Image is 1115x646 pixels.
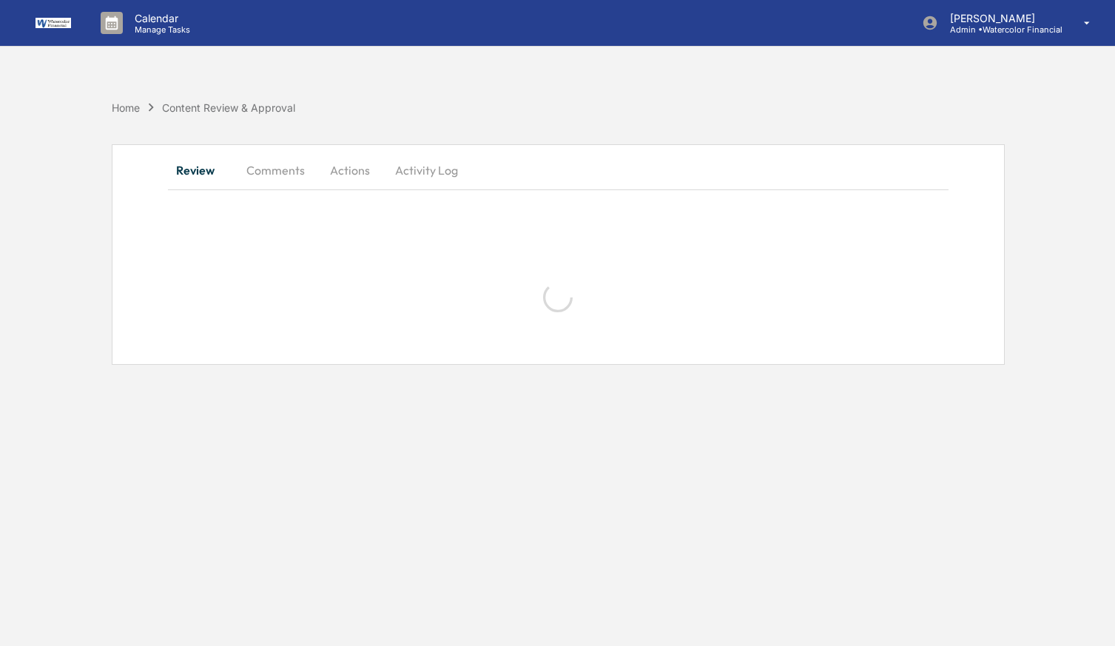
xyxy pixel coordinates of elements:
[112,101,140,114] div: Home
[317,152,383,188] button: Actions
[162,101,295,114] div: Content Review & Approval
[938,12,1062,24] p: [PERSON_NAME]
[36,18,71,29] img: logo
[168,152,235,188] button: Review
[938,24,1062,35] p: Admin • Watercolor Financial
[168,152,949,188] div: secondary tabs example
[123,12,198,24] p: Calendar
[235,152,317,188] button: Comments
[383,152,470,188] button: Activity Log
[123,24,198,35] p: Manage Tasks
